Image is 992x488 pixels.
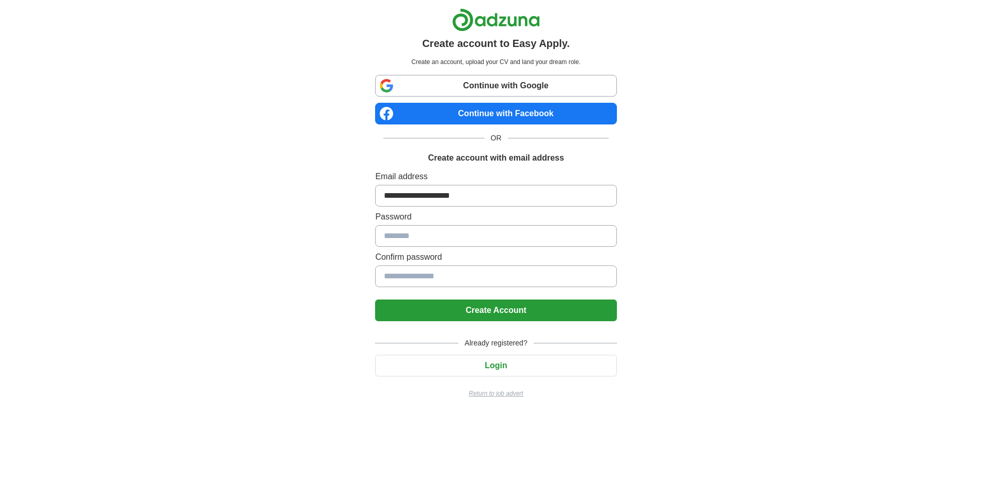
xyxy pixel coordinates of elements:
span: Already registered? [458,338,533,349]
a: Return to job advert [375,389,616,398]
h1: Create account with email address [428,152,564,164]
a: Continue with Facebook [375,103,616,124]
a: Continue with Google [375,75,616,97]
p: Create an account, upload your CV and land your dream role. [377,57,614,67]
label: Confirm password [375,251,616,263]
a: Login [375,361,616,370]
label: Password [375,211,616,223]
label: Email address [375,170,616,183]
img: Adzuna logo [452,8,540,32]
span: OR [485,133,508,144]
button: Create Account [375,300,616,321]
h1: Create account to Easy Apply. [422,36,570,51]
button: Login [375,355,616,376]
